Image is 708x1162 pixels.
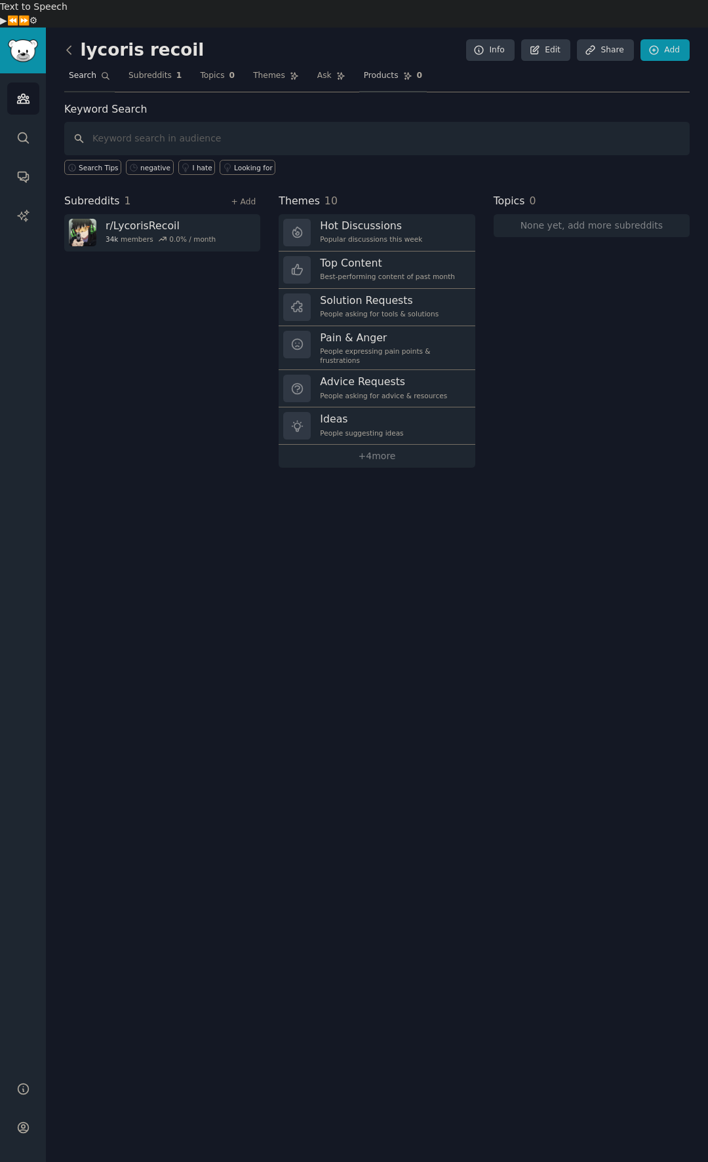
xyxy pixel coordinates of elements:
span: Topics [494,193,525,210]
div: 0.0 % / month [169,234,216,244]
a: Add [640,39,690,62]
div: Best-performing content of past month [320,272,455,281]
label: Keyword Search [64,103,147,115]
button: Search Tips [64,160,121,175]
a: Share [577,39,633,62]
a: Products0 [359,66,427,92]
span: Subreddits [128,70,172,82]
a: Search [64,66,115,92]
div: People asking for advice & resources [320,391,447,400]
div: members [106,234,216,244]
h2: lycoris recoil [64,40,204,61]
span: Products [364,70,399,82]
span: 34k [106,234,118,244]
img: GummySearch logo [8,39,38,62]
span: 10 [324,195,338,207]
h3: Advice Requests [320,375,447,388]
h3: Hot Discussions [320,219,422,233]
div: Looking for [234,163,273,172]
span: 0 [529,195,536,207]
a: None yet, add more subreddits [494,214,690,237]
a: Advice RequestsPeople asking for advice & resources [279,370,475,407]
a: Hot DiscussionsPopular discussions this week [279,214,475,252]
h3: Pain & Anger [320,331,465,345]
img: LycorisRecoil [69,219,96,246]
div: People expressing pain points & frustrations [320,347,465,365]
span: Topics [200,70,224,82]
span: Themes [253,70,285,82]
span: 0 [229,70,235,82]
div: People suggesting ideas [320,428,403,438]
a: Themes [248,66,304,92]
input: Keyword search in audience [64,122,690,155]
a: Ask [313,66,350,92]
a: Info [466,39,515,62]
h3: r/ LycorisRecoil [106,219,216,233]
a: Looking for [220,160,275,175]
span: Search [69,70,96,82]
div: People asking for tools & solutions [320,309,439,318]
a: Edit [521,39,570,62]
button: Previous [7,14,18,28]
a: negative [126,160,173,175]
span: Ask [317,70,332,82]
a: Subreddits1 [124,66,186,92]
span: 1 [125,195,131,207]
a: I hate [178,160,216,175]
h3: Top Content [320,256,455,270]
a: Topics0 [195,66,239,92]
a: +4more [279,445,475,468]
div: I hate [193,163,212,172]
button: Settings [29,14,38,28]
a: Pain & AngerPeople expressing pain points & frustrations [279,326,475,371]
span: 1 [176,70,182,82]
h3: Ideas [320,412,403,426]
div: negative [140,163,170,172]
a: Top ContentBest-performing content of past month [279,252,475,289]
a: Solution RequestsPeople asking for tools & solutions [279,289,475,326]
h3: Solution Requests [320,293,439,307]
div: Popular discussions this week [320,234,422,244]
span: Themes [279,193,320,210]
span: Search Tips [79,163,119,172]
a: + Add [231,197,256,206]
span: 0 [417,70,423,82]
button: Forward [18,14,29,28]
a: r/LycorisRecoil34kmembers0.0% / month [64,214,260,252]
a: IdeasPeople suggesting ideas [279,407,475,445]
span: Subreddits [64,193,120,210]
